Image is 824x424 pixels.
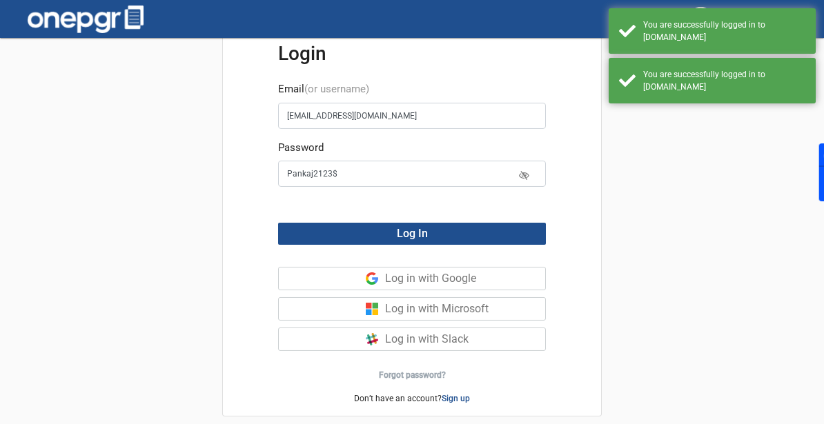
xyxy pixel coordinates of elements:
span: (or username) [304,83,369,95]
label: Password [278,140,324,156]
span: Log In [397,227,428,240]
img: one-pgr-logo-white.svg [28,6,144,33]
input: e.g., •••••••••••• [278,161,546,187]
a: Forgot password? [379,370,446,380]
div: You are successfully logged in to meet.onepgr.com [643,19,805,43]
button: Log In [278,223,546,245]
input: e.g., example@domain.com [278,103,546,129]
div: Log in with Microsoft [385,298,545,320]
div: Log in with Slack [385,328,545,350]
mat-icon: arrow_drop_down [796,8,817,28]
img: profile.jpg [689,7,713,31]
div: Log in with Google [385,267,545,290]
div: You are successfully logged in to meet.onepgr.com [643,68,805,93]
p: Don’t have an account? [223,392,601,405]
h3: Login [278,41,546,65]
a: Sign up [442,394,470,403]
label: Email [278,81,369,97]
div: [PERSON_NAME] [689,6,817,32]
